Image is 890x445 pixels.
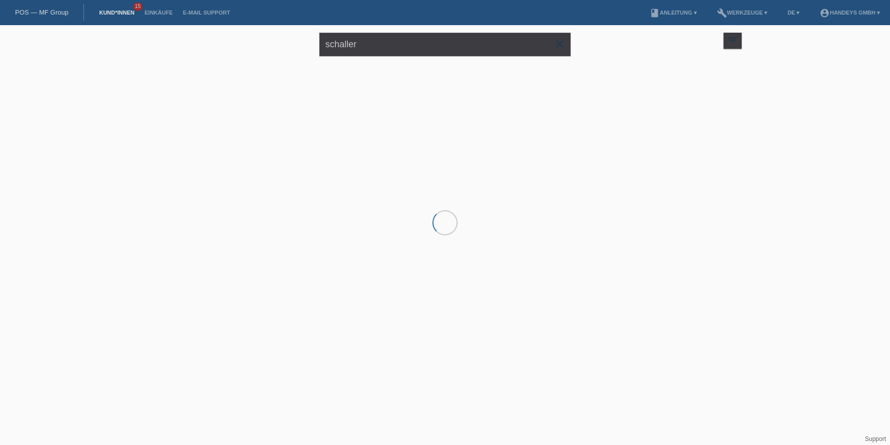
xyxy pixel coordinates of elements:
[94,10,139,16] a: Kund*innen
[554,38,566,50] i: close
[782,10,805,16] a: DE ▾
[650,8,660,18] i: book
[178,10,235,16] a: E-Mail Support
[815,10,885,16] a: account_circleHandeys GmbH ▾
[15,9,68,16] a: POS — MF Group
[319,33,571,56] input: Suche...
[717,8,727,18] i: build
[820,8,830,18] i: account_circle
[133,3,142,11] span: 15
[139,10,177,16] a: Einkäufe
[727,35,738,46] i: filter_list
[645,10,701,16] a: bookAnleitung ▾
[865,435,886,442] a: Support
[712,10,773,16] a: buildWerkzeuge ▾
